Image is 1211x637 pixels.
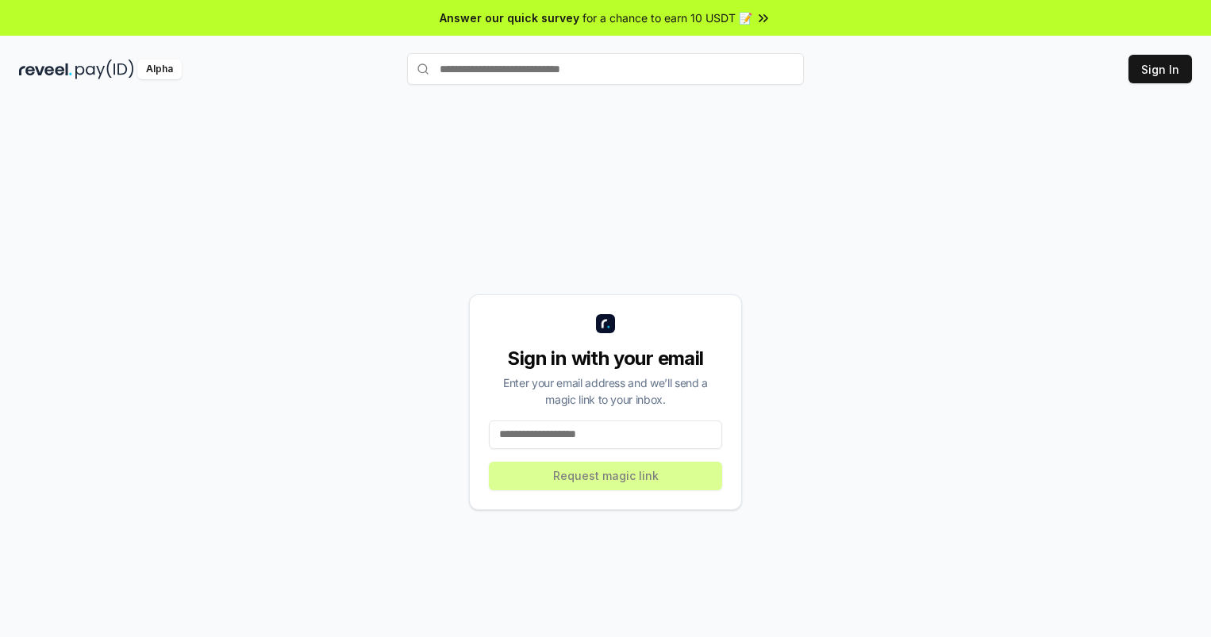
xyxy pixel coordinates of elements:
img: logo_small [596,314,615,333]
img: reveel_dark [19,59,72,79]
button: Sign In [1128,55,1192,83]
div: Enter your email address and we’ll send a magic link to your inbox. [489,374,722,408]
img: pay_id [75,59,134,79]
div: Sign in with your email [489,346,722,371]
span: Answer our quick survey [440,10,579,26]
span: for a chance to earn 10 USDT 📝 [582,10,752,26]
div: Alpha [137,59,182,79]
